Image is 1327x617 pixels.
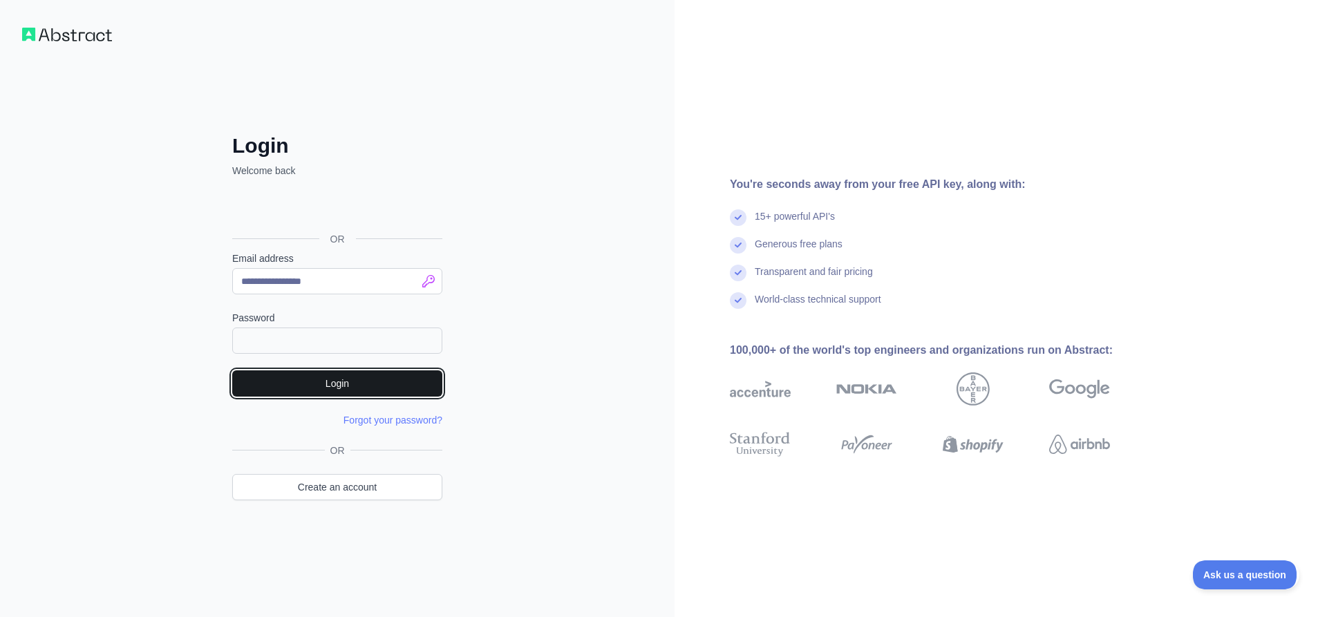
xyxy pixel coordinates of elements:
[730,265,746,281] img: check mark
[225,193,446,223] iframe: Pulsante Accedi con Google
[943,429,1004,459] img: shopify
[730,342,1154,359] div: 100,000+ of the world's top engineers and organizations run on Abstract:
[836,429,897,459] img: payoneer
[232,193,440,223] div: Accedi con Google. Si apre in una nuova scheda
[730,429,791,459] img: stanford university
[325,444,350,457] span: OR
[730,209,746,226] img: check mark
[232,251,442,265] label: Email address
[730,372,791,406] img: accenture
[232,370,442,397] button: Login
[755,292,881,320] div: World-class technical support
[755,237,843,265] div: Generous free plans
[1049,429,1110,459] img: airbnb
[730,237,746,254] img: check mark
[730,292,746,309] img: check mark
[755,265,873,292] div: Transparent and fair pricing
[232,164,442,178] p: Welcome back
[1193,560,1299,589] iframe: Toggle Customer Support
[836,372,897,406] img: nokia
[730,176,1154,193] div: You're seconds away from your free API key, along with:
[1049,372,1110,406] img: google
[755,209,835,237] div: 15+ powerful API's
[232,474,442,500] a: Create an account
[22,28,112,41] img: Workflow
[232,133,442,158] h2: Login
[957,372,990,406] img: bayer
[343,415,442,426] a: Forgot your password?
[232,311,442,325] label: Password
[319,232,356,246] span: OR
